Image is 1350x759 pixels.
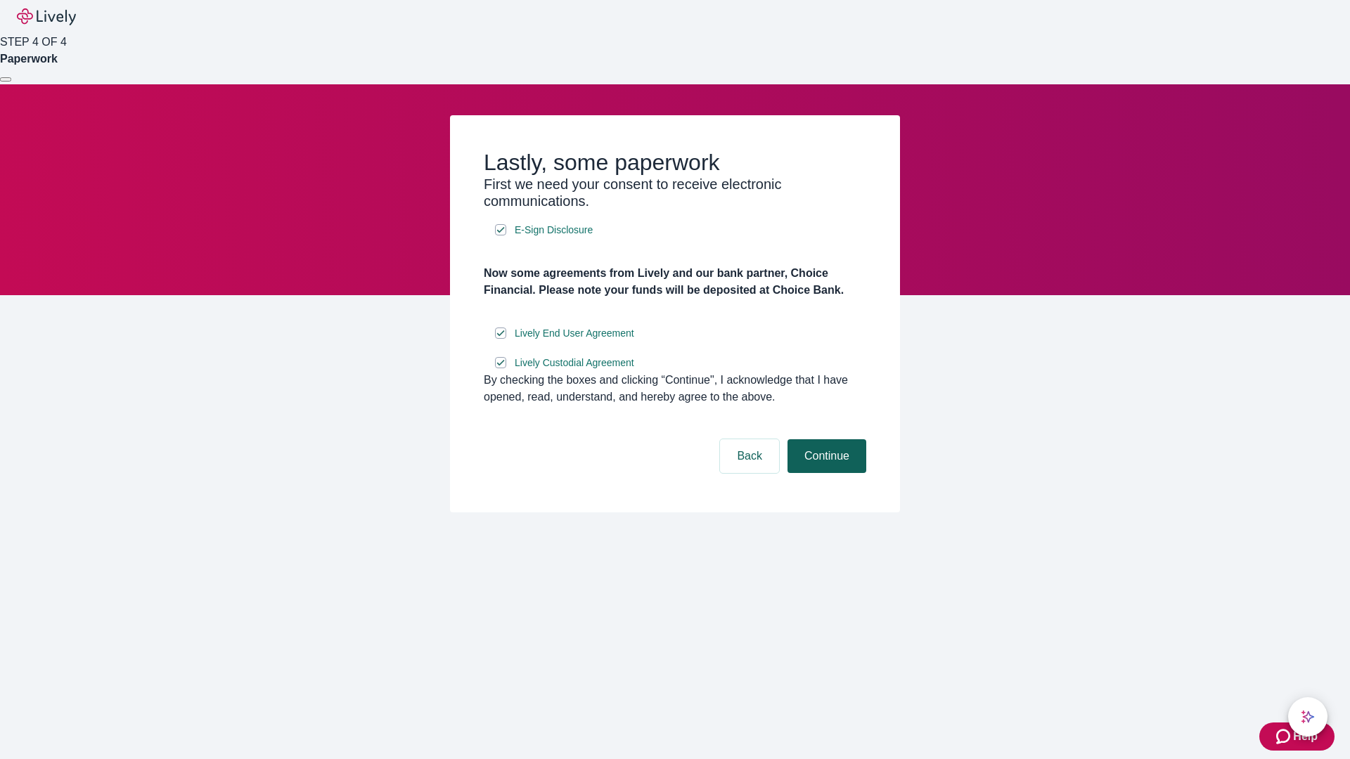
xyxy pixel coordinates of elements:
[1259,722,1335,751] button: Zendesk support iconHelp
[484,372,866,406] div: By checking the boxes and clicking “Continue", I acknowledge that I have opened, read, understand...
[484,265,866,299] h4: Now some agreements from Lively and our bank partner, Choice Financial. Please note your funds wi...
[1301,710,1315,724] svg: Lively AI Assistant
[515,223,593,238] span: E-Sign Disclosure
[720,439,779,473] button: Back
[1276,728,1293,745] svg: Zendesk support icon
[512,221,596,239] a: e-sign disclosure document
[512,325,637,342] a: e-sign disclosure document
[515,326,634,341] span: Lively End User Agreement
[484,176,866,209] h3: First we need your consent to receive electronic communications.
[512,354,637,372] a: e-sign disclosure document
[1288,697,1327,737] button: chat
[515,356,634,370] span: Lively Custodial Agreement
[787,439,866,473] button: Continue
[484,149,866,176] h2: Lastly, some paperwork
[1293,728,1318,745] span: Help
[17,8,76,25] img: Lively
